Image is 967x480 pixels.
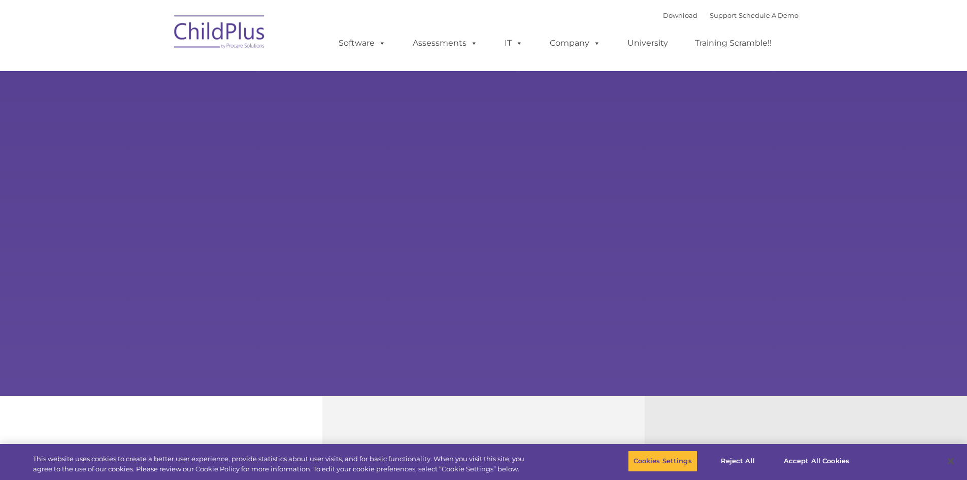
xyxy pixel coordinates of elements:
a: Support [710,11,737,19]
button: Reject All [706,451,770,472]
button: Close [940,450,962,472]
div: This website uses cookies to create a better user experience, provide statistics about user visit... [33,454,532,474]
a: Software [328,33,396,53]
a: Download [663,11,697,19]
a: University [617,33,678,53]
a: Schedule A Demo [739,11,798,19]
a: Assessments [403,33,488,53]
a: Training Scramble!! [685,33,782,53]
button: Cookies Settings [628,451,697,472]
button: Accept All Cookies [778,451,855,472]
a: IT [494,33,533,53]
img: ChildPlus by Procare Solutions [169,8,271,59]
font: | [663,11,798,19]
a: Company [540,33,611,53]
